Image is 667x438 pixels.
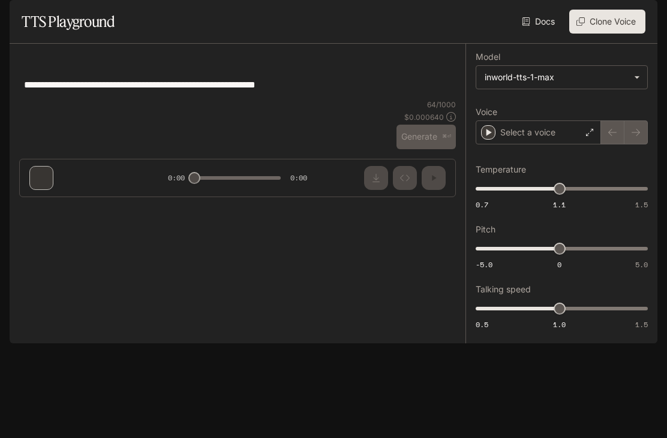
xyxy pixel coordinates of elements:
span: -5.0 [476,259,492,270]
span: 0.7 [476,200,488,210]
span: 1.1 [553,200,566,210]
span: 0 [557,259,561,270]
p: Temperature [476,165,526,174]
p: Model [476,53,500,61]
p: 64 / 1000 [427,99,456,110]
p: $ 0.000640 [404,112,444,122]
span: 0.5 [476,319,488,330]
button: open drawer [9,6,31,28]
p: Pitch [476,225,495,234]
button: Clone Voice [569,10,645,34]
p: Select a voice [500,126,555,138]
span: 5.0 [635,259,648,270]
span: 1.5 [635,200,648,210]
span: 1.5 [635,319,648,330]
span: 1.0 [553,319,566,330]
div: inworld-tts-1-max [485,71,628,83]
p: Talking speed [476,285,531,294]
a: Docs [519,10,560,34]
div: inworld-tts-1-max [476,66,647,89]
p: Voice [476,108,497,116]
h1: TTS Playground [22,10,115,34]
